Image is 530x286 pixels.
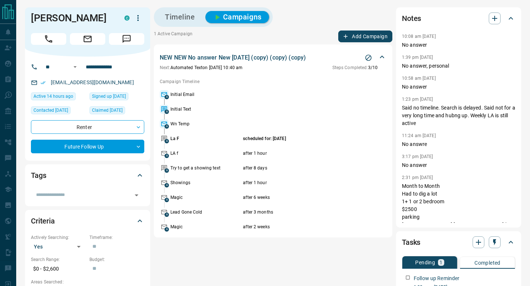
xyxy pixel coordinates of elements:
[243,209,361,215] p: after 3 months
[160,64,243,71] p: Automated Text on [DATE] 10:40 am
[31,167,144,184] div: Tags
[51,79,134,85] a: [EMAIL_ADDRESS][DOMAIN_NAME]
[363,52,374,63] button: Stop Campaign
[414,275,459,282] p: Follow up Reminder
[165,154,169,158] span: A
[402,97,433,102] p: 1:23 pm [DATE]
[31,106,86,117] div: Sun May 19 2024
[31,241,86,253] div: Yes
[31,263,86,275] p: $0 - $2,600
[243,179,361,186] p: after 1 hour
[402,41,515,49] p: No answer
[31,215,55,227] h2: Criteria
[33,93,73,100] span: Active 14 hours ago
[170,91,241,98] p: Initial Email
[170,165,241,171] p: Try to get a showing text
[243,135,361,142] p: scheduled for: [DATE]
[31,212,144,230] div: Criteria
[205,11,269,23] button: Campaigns
[160,78,386,85] p: Campaign Timeline
[31,12,113,24] h1: [PERSON_NAME]
[402,233,515,251] div: Tasks
[124,15,130,21] div: condos.ca
[402,55,433,60] p: 1:39 pm [DATE]
[71,62,79,71] button: Open
[31,120,144,134] div: Renter
[160,53,306,62] p: NEW NEW No answer New [DATE] (copy) (copy) (copy)
[89,256,144,263] p: Budget:
[243,224,361,230] p: after 2 weeks
[31,92,86,103] div: Sun Sep 14 2025
[402,182,515,236] p: Month to Month Had to dig a lot 1+ 1 or 2 bedroom $2500 parking [GEOGRAPHIC_DATA] [GEOGRAPHIC_DAT...
[109,33,144,45] span: Message
[402,76,436,81] p: 10:58 am [DATE]
[170,209,241,215] p: Lead Gone Cold
[402,104,515,127] p: Said no timeline. Search is delayed. Said not for a very long time and hubng up. Weekly LA is sti...
[170,179,241,186] p: Showings
[31,256,86,263] p: Search Range:
[33,107,68,114] span: Contacted [DATE]
[165,124,169,129] span: A
[131,190,142,200] button: Open
[170,135,241,142] p: La F
[70,33,105,45] span: Email
[243,165,361,171] p: after 8 days
[402,161,515,169] p: No answer
[89,234,144,241] p: Timeframe:
[402,236,420,248] h2: Tasks
[170,224,241,230] p: Magic
[165,212,169,217] span: A
[31,234,86,241] p: Actively Searching:
[154,31,192,42] p: 1 Active Campaign
[92,107,123,114] span: Claimed [DATE]
[160,52,386,72] div: NEW NEW No answer New [DATE] (copy) (copy) (copy)Stop CampaignNext:Automated Texton [DATE] 10:40 ...
[89,92,144,103] div: Mon May 09 2022
[31,279,144,285] p: Areas Searched:
[92,93,126,100] span: Signed up [DATE]
[332,64,378,71] p: 3 / 10
[439,260,442,265] p: 1
[165,168,169,173] span: A
[402,62,515,70] p: No answer, personal
[170,121,241,127] p: Wn Temp
[170,106,241,112] p: Initial Text
[165,95,169,99] span: A
[40,80,46,85] svg: Email Verified
[165,227,169,232] span: A
[415,260,435,265] p: Pending
[243,150,361,157] p: after 1 hour
[165,110,169,114] span: A
[165,139,169,143] span: A
[402,140,515,148] p: No answre
[31,33,66,45] span: Call
[165,183,169,187] span: A
[402,10,515,27] div: Notes
[402,83,515,91] p: No answer
[243,194,361,201] p: after 6 weeks
[31,140,144,153] div: Future Follow Up
[474,260,501,265] p: Completed
[402,133,436,138] p: 11:24 am [DATE]
[402,12,421,24] h2: Notes
[31,169,46,181] h2: Tags
[338,31,392,42] button: Add Campaign
[158,11,202,23] button: Timeline
[332,65,368,70] span: Steps Completed:
[89,106,144,117] div: Mon Dec 11 2023
[402,34,436,39] p: 10:08 am [DATE]
[160,65,170,70] span: Next:
[402,175,433,180] p: 2:31 pm [DATE]
[402,154,433,159] p: 3:17 pm [DATE]
[170,150,241,157] p: LA f
[165,198,169,202] span: A
[170,194,241,201] p: Magic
